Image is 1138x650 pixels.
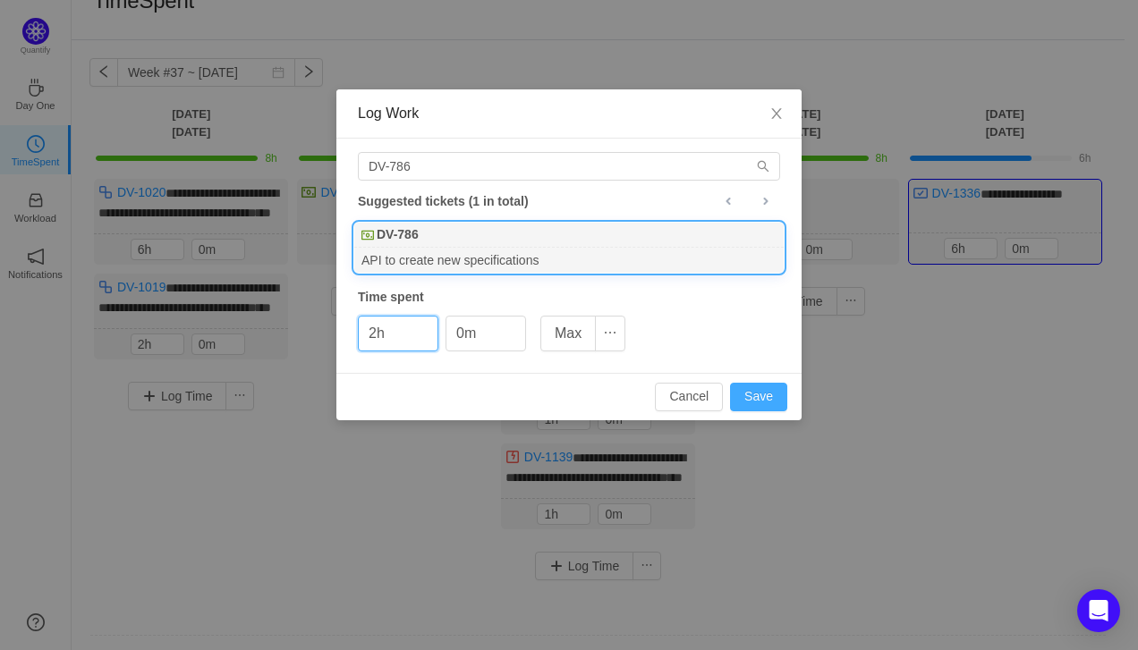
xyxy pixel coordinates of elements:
[377,225,419,244] b: DV-786
[752,89,802,139] button: Close
[655,383,723,411] button: Cancel
[769,106,784,121] i: icon: close
[358,104,780,123] div: Log Work
[354,248,784,272] div: API to create new specifications
[1077,589,1120,632] div: Open Intercom Messenger
[595,316,625,351] button: icon: ellipsis
[757,160,769,173] i: icon: search
[540,316,596,351] button: Max
[358,190,780,213] div: Suggested tickets (1 in total)
[730,383,787,411] button: Save
[358,152,780,181] input: Search
[361,229,374,241] img: 10314
[358,288,780,307] div: Time spent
